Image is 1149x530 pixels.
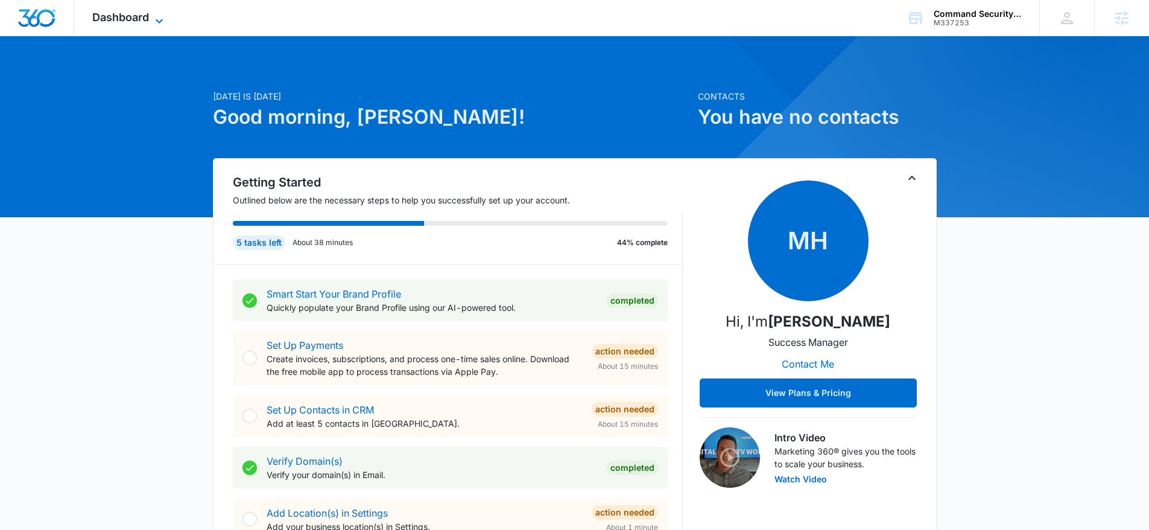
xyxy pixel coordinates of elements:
[592,505,658,520] div: Action Needed
[267,507,388,519] a: Add Location(s) in Settings
[267,353,582,378] p: Create invoices, subscriptions, and process one-time sales online. Download the free mobile app t...
[598,419,658,430] span: About 15 minutes
[267,455,343,467] a: Verify Domain(s)
[213,103,691,132] h1: Good morning, [PERSON_NAME]!
[293,237,353,248] p: About 38 minutes
[233,235,285,250] div: 5 tasks left
[774,445,917,470] p: Marketing 360® gives you the tools to scale your business.
[267,417,582,430] p: Add at least 5 contacts in [GEOGRAPHIC_DATA].
[617,237,668,248] p: 44% complete
[607,461,658,475] div: Completed
[267,339,343,351] a: Set Up Payments
[934,19,1022,27] div: account id
[267,301,597,314] p: Quickly populate your Brand Profile using our AI-powered tool.
[770,350,846,378] button: Contact Me
[698,103,937,132] h1: You have no contacts
[267,404,374,416] a: Set Up Contacts in CRM
[774,430,917,445] h3: Intro Video
[233,173,683,191] h2: Getting Started
[768,313,890,330] strong: [PERSON_NAME]
[598,361,658,372] span: About 15 minutes
[213,90,691,103] p: [DATE] is [DATE]
[726,311,890,333] p: Hi, I'm
[267,468,597,481] p: Verify your domain(s) in Email.
[92,11,149,24] span: Dashboard
[607,293,658,308] div: Completed
[267,288,401,300] a: Smart Start Your Brand Profile
[774,475,827,484] button: Watch Video
[698,90,937,103] p: Contacts
[934,9,1022,19] div: account name
[233,194,683,206] p: Outlined below are the necessary steps to help you successfully set up your account.
[748,180,869,301] span: MH
[592,344,658,359] div: Action Needed
[700,427,760,488] img: Intro Video
[592,402,658,417] div: Action Needed
[905,171,919,185] button: Toggle Collapse
[768,335,848,350] p: Success Manager
[700,378,917,407] button: View Plans & Pricing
